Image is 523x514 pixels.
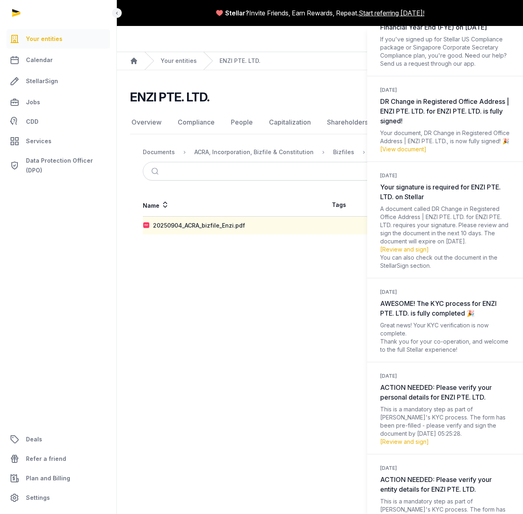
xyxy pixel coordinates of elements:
a: [Review and sign] [380,438,429,445]
small: [DATE] [380,465,397,471]
small: [DATE] [380,87,397,93]
small: [DATE] [380,289,397,295]
div: If you've signed up for Stellar US Compliance package or Singapore Corporate Secretary Compliance... [380,35,510,68]
small: [DATE] [380,172,397,179]
a: [Review and sign] [380,246,429,253]
span: AWESOME! The KYC process for ENZI PTE. LTD. is fully completed 🎉 [380,299,497,317]
div: Your document, DR Change in Registered Office Address | ENZI PTE. LTD., is now fully signed! 🎉 [380,129,510,153]
div: A document called DR Change in Registered Office Address | ENZI PTE. LTD. for ENZI PTE. LTD. requ... [380,205,510,270]
span: DR Change in Registered Office Address | ENZI PTE. LTD. for ENZI PTE. LTD. is fully signed! [380,97,509,125]
small: [DATE] [380,373,397,379]
a: [View document] [380,146,426,153]
span: ACTION NEEDED: Please verify your entity details for ENZI PTE. LTD. [380,475,492,493]
div: This is a mandatory step as part of [PERSON_NAME]'s KYC process. The form has been pre-filled - p... [380,405,510,446]
span: Your signature is required for ENZI PTE. LTD. on Stellar [380,183,501,201]
span: ACTION NEEDED: Please verify your personal details for ENZI PTE. LTD. [380,383,492,401]
iframe: Chat Widget [482,475,523,514]
div: Great news! Your KYC verification is now complete. Thank you for your co-operation, and welcome t... [380,321,510,354]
